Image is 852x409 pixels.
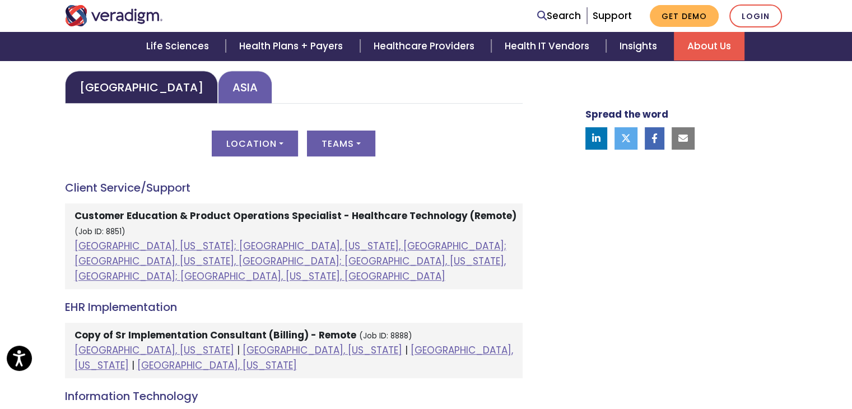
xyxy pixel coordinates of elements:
[593,9,632,22] a: Support
[674,32,744,61] a: About Us
[75,239,506,283] a: [GEOGRAPHIC_DATA], [US_STATE]; [GEOGRAPHIC_DATA], [US_STATE], [GEOGRAPHIC_DATA]; [GEOGRAPHIC_DATA...
[585,108,668,121] strong: Spread the word
[537,8,581,24] a: Search
[218,71,272,104] a: Asia
[405,343,408,357] span: |
[65,181,523,194] h4: Client Service/Support
[360,32,491,61] a: Healthcare Providers
[729,4,782,27] a: Login
[491,32,606,61] a: Health IT Vendors
[243,343,402,357] a: [GEOGRAPHIC_DATA], [US_STATE]
[75,343,513,372] a: [GEOGRAPHIC_DATA], [US_STATE]
[650,5,719,27] a: Get Demo
[65,389,523,403] h4: Information Technology
[606,32,674,61] a: Insights
[75,209,516,222] strong: Customer Education & Product Operations Specialist - Healthcare Technology (Remote)
[75,343,234,357] a: [GEOGRAPHIC_DATA], [US_STATE]
[65,5,163,26] img: Veradigm logo
[133,32,226,61] a: Life Sciences
[226,32,360,61] a: Health Plans + Payers
[359,331,412,341] small: (Job ID: 8888)
[75,328,356,342] strong: Copy of Sr Implementation Consultant (Billing) - Remote
[65,71,218,104] a: [GEOGRAPHIC_DATA]
[212,131,298,156] button: Location
[132,359,134,372] span: |
[75,226,125,237] small: (Job ID: 8851)
[307,131,375,156] button: Teams
[65,300,523,314] h4: EHR Implementation
[237,343,240,357] span: |
[137,359,297,372] a: [GEOGRAPHIC_DATA], [US_STATE]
